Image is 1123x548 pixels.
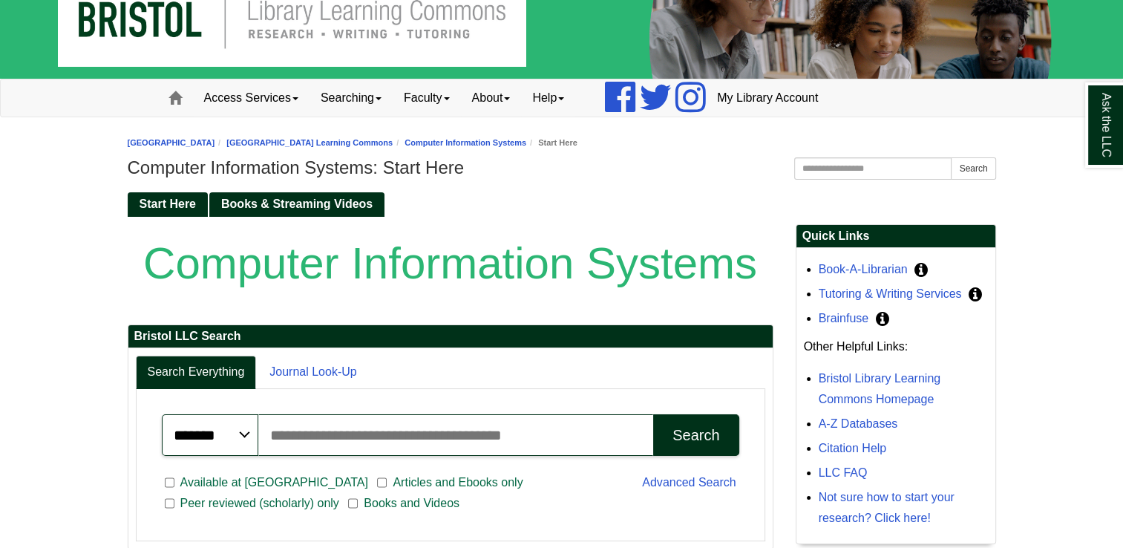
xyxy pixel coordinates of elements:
[165,497,174,510] input: Peer reviewed (scholarly) only
[461,79,522,117] a: About
[226,138,393,147] a: [GEOGRAPHIC_DATA] Learning Commons
[348,497,358,510] input: Books and Videos
[128,157,996,178] h1: Computer Information Systems: Start Here
[387,474,528,492] span: Articles and Ebooks only
[128,325,773,348] h2: Bristol LLC Search
[819,491,955,524] a: Not sure how to start your research? Click here!
[819,372,941,405] a: Bristol Library Learning Commons Homepage
[136,356,257,389] a: Search Everything
[706,79,829,117] a: My Library Account
[642,476,736,489] a: Advanced Search
[653,414,739,456] button: Search
[258,356,368,389] a: Journal Look-Up
[819,263,908,275] a: Book-A-Librarian
[128,192,208,217] a: Start Here
[819,442,887,454] a: Citation Help
[358,495,465,512] span: Books and Videos
[174,495,345,512] span: Peer reviewed (scholarly) only
[128,191,996,216] div: Guide Pages
[526,136,577,150] li: Start Here
[128,136,996,150] nav: breadcrumb
[377,476,387,489] input: Articles and Ebooks only
[819,466,868,479] a: LLC FAQ
[209,192,384,217] a: Books & Streaming Videos
[521,79,575,117] a: Help
[140,198,196,210] span: Start Here
[221,198,373,210] span: Books & Streaming Videos
[819,312,869,324] a: Brainfuse
[128,138,215,147] a: [GEOGRAPHIC_DATA]
[796,225,995,248] h2: Quick Links
[310,79,393,117] a: Searching
[393,79,461,117] a: Faculty
[405,138,526,147] a: Computer Information Systems
[165,476,174,489] input: Available at [GEOGRAPHIC_DATA]
[819,287,962,300] a: Tutoring & Writing Services
[143,238,757,288] font: Computer Information Systems
[174,474,374,492] span: Available at [GEOGRAPHIC_DATA]
[672,427,719,444] div: Search
[804,336,988,357] p: Other Helpful Links:
[193,79,310,117] a: Access Services
[819,417,898,430] a: A-Z Databases
[951,157,995,180] button: Search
